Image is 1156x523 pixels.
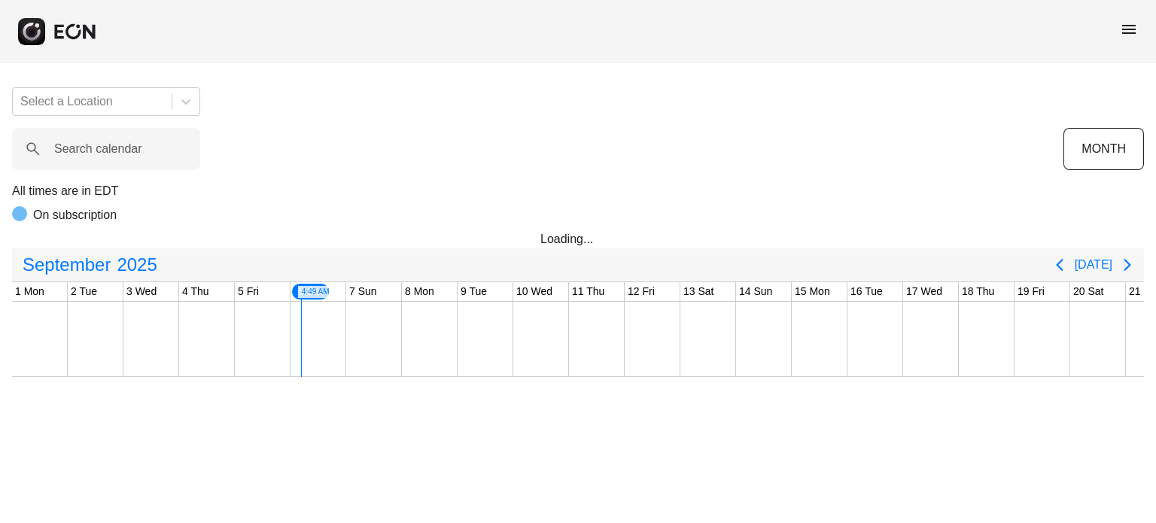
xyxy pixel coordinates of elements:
span: 2025 [114,250,160,280]
div: 2 Tue [68,282,100,301]
div: 20 Sat [1070,282,1106,301]
div: 4 Thu [179,282,212,301]
div: 8 Mon [402,282,437,301]
span: September [20,250,114,280]
div: 17 Wed [903,282,945,301]
div: Loading... [540,230,616,248]
button: Previous page [1045,250,1075,280]
div: 5 Fri [235,282,262,301]
button: [DATE] [1075,251,1112,278]
div: 10 Wed [513,282,555,301]
button: September2025 [14,250,166,280]
div: 18 Thu [959,282,997,301]
div: 6 Sat [291,282,330,301]
div: 14 Sun [736,282,775,301]
div: 3 Wed [123,282,160,301]
div: 15 Mon [792,282,833,301]
div: 1 Mon [12,282,47,301]
button: Next page [1112,250,1142,280]
div: 7 Sun [346,282,380,301]
label: Search calendar [54,140,142,158]
div: 19 Fri [1015,282,1048,301]
span: menu [1120,20,1138,38]
div: 12 Fri [625,282,658,301]
button: MONTH [1063,128,1144,170]
p: On subscription [33,206,117,224]
div: 16 Tue [847,282,886,301]
div: 9 Tue [458,282,490,301]
div: 11 Thu [569,282,607,301]
p: All times are in EDT [12,182,1144,200]
div: 13 Sat [680,282,716,301]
